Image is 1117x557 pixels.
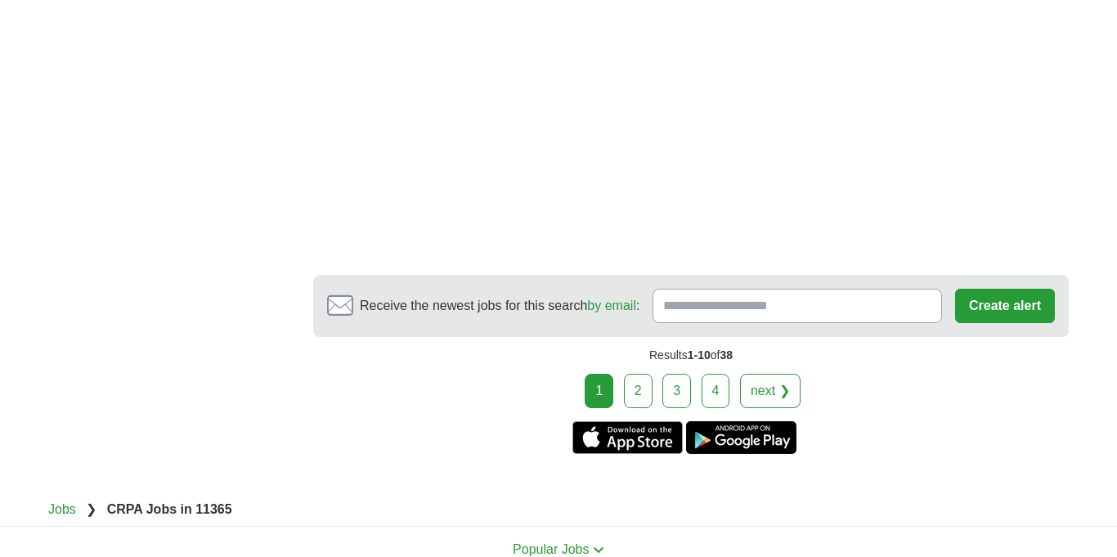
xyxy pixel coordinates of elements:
[740,374,801,408] a: next ❯
[513,542,589,556] span: Popular Jobs
[720,348,733,362] span: 38
[955,289,1055,323] button: Create alert
[313,337,1069,374] div: Results of
[688,348,711,362] span: 1-10
[86,502,96,516] span: ❯
[572,421,683,454] a: Get the iPhone app
[593,546,604,554] img: toggle icon
[702,374,730,408] a: 4
[585,374,613,408] div: 1
[686,421,796,454] a: Get the Android app
[48,502,76,516] a: Jobs
[624,374,653,408] a: 2
[107,502,232,516] strong: CRPA Jobs in 11365
[662,374,691,408] a: 3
